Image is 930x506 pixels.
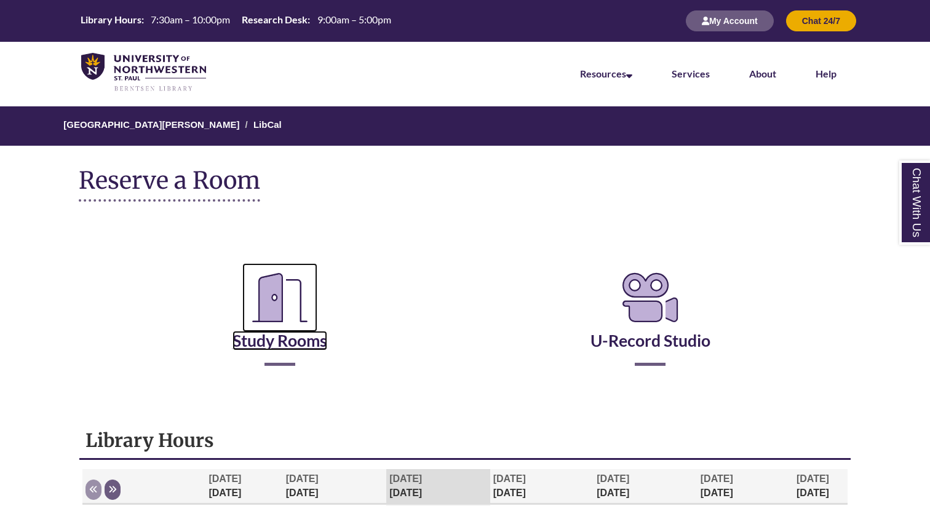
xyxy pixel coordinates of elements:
[283,469,387,504] th: [DATE]
[793,469,848,504] th: [DATE]
[76,13,395,28] table: Hours Today
[79,232,851,402] div: Reserve a Room
[786,15,856,26] a: Chat 24/7
[151,14,230,25] span: 7:30am – 10:00pm
[493,473,526,484] span: [DATE]
[105,480,121,500] button: Next week
[76,13,146,26] th: Library Hours:
[209,473,241,484] span: [DATE]
[253,119,282,130] a: LibCal
[580,68,632,79] a: Resources
[232,300,327,350] a: Study Rooms
[490,469,594,504] th: [DATE]
[386,469,490,504] th: [DATE]
[697,469,793,504] th: [DATE]
[597,473,629,484] span: [DATE]
[590,300,710,350] a: U-Record Studio
[389,473,422,484] span: [DATE]
[237,13,312,26] th: Research Desk:
[76,13,395,29] a: Hours Today
[63,119,239,130] a: [GEOGRAPHIC_DATA][PERSON_NAME]
[672,68,710,79] a: Services
[701,473,733,484] span: [DATE]
[686,10,774,31] button: My Account
[79,106,851,146] nav: Breadcrumb
[85,480,101,500] button: Previous week
[786,10,856,31] button: Chat 24/7
[816,68,837,79] a: Help
[797,473,829,484] span: [DATE]
[286,473,319,484] span: [DATE]
[79,167,260,202] h1: Reserve a Room
[81,53,206,92] img: UNWSP Library Logo
[317,14,391,25] span: 9:00am – 5:00pm
[594,469,697,504] th: [DATE]
[749,68,776,79] a: About
[85,429,844,452] h1: Library Hours
[686,15,774,26] a: My Account
[205,469,282,504] th: [DATE]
